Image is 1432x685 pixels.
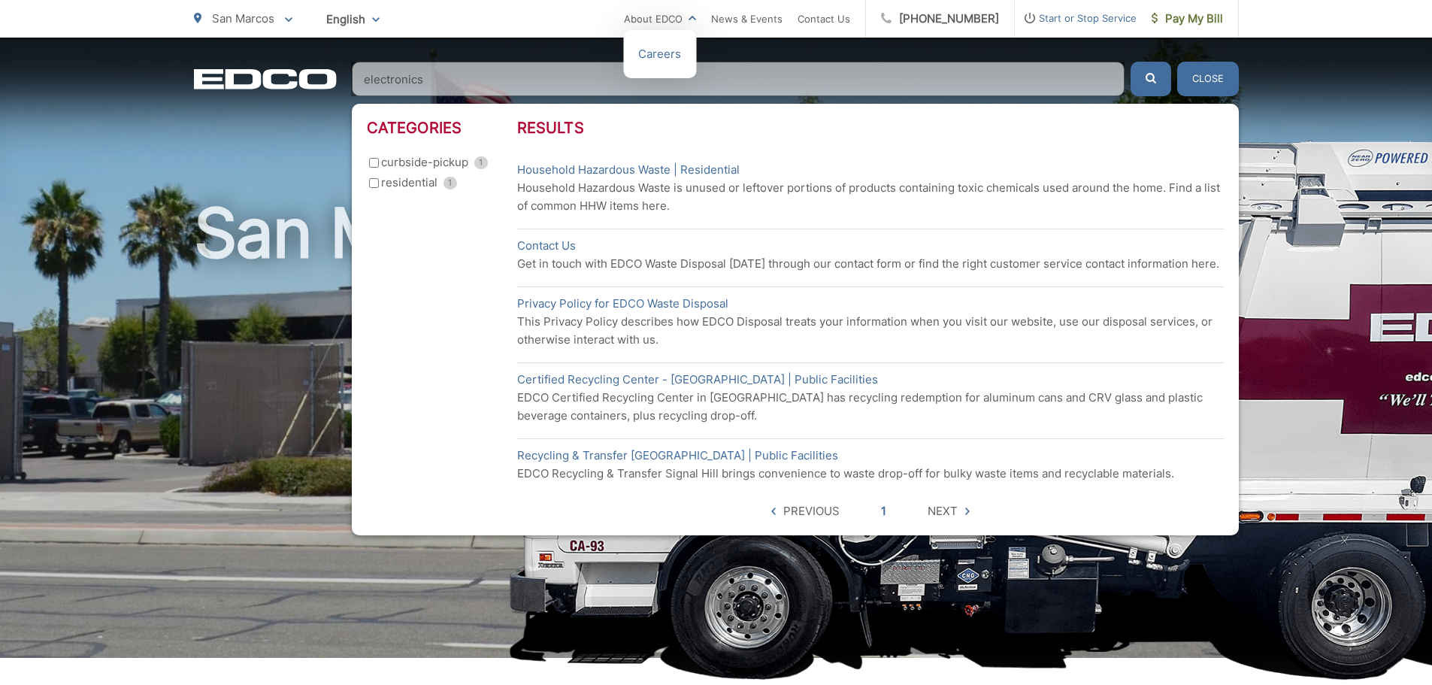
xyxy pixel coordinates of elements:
span: Pay My Bill [1152,10,1223,28]
a: 1 [881,502,886,520]
a: Household Hazardous Waste | Residential [517,161,740,179]
a: Privacy Policy for EDCO Waste Disposal [517,295,728,313]
a: About EDCO [624,10,696,28]
p: EDCO Certified Recycling Center in [GEOGRAPHIC_DATA] has recycling redemption for aluminum cans a... [517,389,1224,425]
input: residential 1 [369,178,379,188]
a: Contact Us [517,237,576,255]
a: Careers [638,45,681,63]
a: Contact Us [798,10,850,28]
input: curbside-pickup 1 [369,158,379,168]
button: Close [1177,62,1239,96]
p: Get in touch with EDCO Waste Disposal [DATE] through our contact form or find the right customer ... [517,255,1224,273]
h1: San Marcos [194,195,1239,671]
p: This Privacy Policy describes how EDCO Disposal treats your information when you visit our websit... [517,313,1224,349]
button: Submit the search query. [1131,62,1171,96]
span: curbside-pickup [381,153,468,171]
a: Recycling & Transfer [GEOGRAPHIC_DATA] | Public Facilities [517,447,838,465]
span: 1 [474,156,488,169]
span: residential [381,174,437,192]
input: Search [352,62,1125,96]
p: EDCO Recycling & Transfer Signal Hill brings convenience to waste drop-off for bulky waste items ... [517,465,1224,483]
a: News & Events [711,10,783,28]
span: San Marcos [212,11,274,26]
span: Previous [783,502,840,520]
h3: Categories [367,119,517,137]
a: EDCD logo. Return to the homepage. [194,68,337,89]
span: 1 [444,177,457,189]
span: Next [928,502,958,520]
span: English [315,6,391,32]
p: Household Hazardous Waste is unused or leftover portions of products containing toxic chemicals u... [517,179,1224,215]
a: Certified Recycling Center - [GEOGRAPHIC_DATA] | Public Facilities [517,371,878,389]
h3: Results [517,119,1224,137]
